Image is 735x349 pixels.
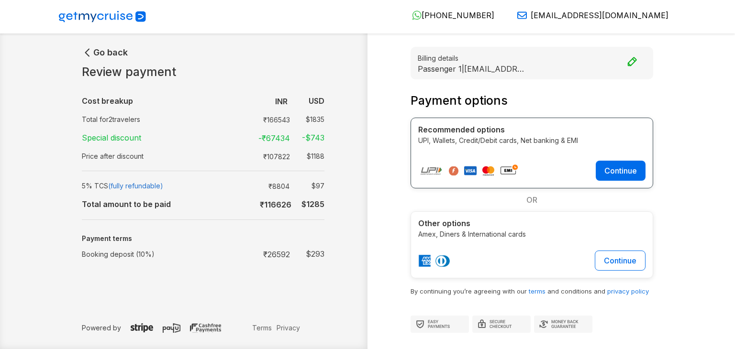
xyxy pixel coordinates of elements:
strong: $ 293 [306,249,324,259]
h3: Payment options [411,94,653,108]
td: 5% TCS [82,177,240,195]
td: ₹ 8804 [258,179,293,193]
img: payu [163,323,180,333]
span: [PHONE_NUMBER] [422,11,494,20]
img: stripe [131,323,153,333]
b: Total amount to be paid [82,199,171,209]
h4: Recommended options [418,125,646,134]
td: $ 1188 [294,149,324,163]
button: Go back [82,47,128,58]
span: [EMAIL_ADDRESS][DOMAIN_NAME] [531,11,668,20]
p: Powered by [82,323,250,333]
small: Billing details [418,53,646,63]
h4: Other options [418,219,646,228]
p: UPI, Wallets, Credit/Debit cards, Net banking & EMI [418,135,646,145]
a: [EMAIL_ADDRESS][DOMAIN_NAME] [510,11,668,20]
img: WhatsApp [412,11,422,20]
a: terms [529,287,546,295]
td: $ 1835 [294,112,324,126]
td: : [240,244,245,263]
td: Total for 2 travelers [82,110,240,128]
b: $ 1285 [301,199,324,209]
strong: Special discount [82,133,141,142]
b: USD [309,96,324,106]
td: ₹ 107822 [258,149,294,163]
div: OR [411,188,653,211]
a: Terms [250,323,274,333]
b: Cost breakup [82,96,133,106]
h5: Payment terms [82,235,324,243]
p: Passenger 1 | [EMAIL_ADDRESS][DOMAIN_NAME] [418,64,528,73]
a: privacy policy [607,287,649,295]
td: $ 97 [293,179,324,193]
td: : [240,128,245,147]
strong: -₹ 67434 [258,133,290,143]
td: : [240,110,245,128]
a: [PHONE_NUMBER] [404,11,494,20]
td: : [240,195,245,214]
span: (fully refundable) [108,182,163,190]
td: : [240,91,245,110]
td: : [240,147,245,165]
img: Email [517,11,527,20]
td: ₹ 166543 [258,112,294,126]
button: Continue [595,251,646,271]
p: By continuing you’re agreeing with our and conditions and [411,286,653,296]
td: Booking deposit (10%) [82,244,240,263]
td: Price after discount [82,147,240,165]
b: INR [275,97,288,106]
button: Continue [596,161,646,181]
strong: ₹ 26592 [263,250,290,259]
h1: Review payment [82,65,324,79]
td: : [240,177,245,195]
strong: -$ 743 [302,133,324,142]
p: Amex, Diners & International cards [418,229,646,239]
a: Privacy [274,323,302,333]
b: ₹ 116626 [260,200,291,209]
img: cashfree [190,323,221,333]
